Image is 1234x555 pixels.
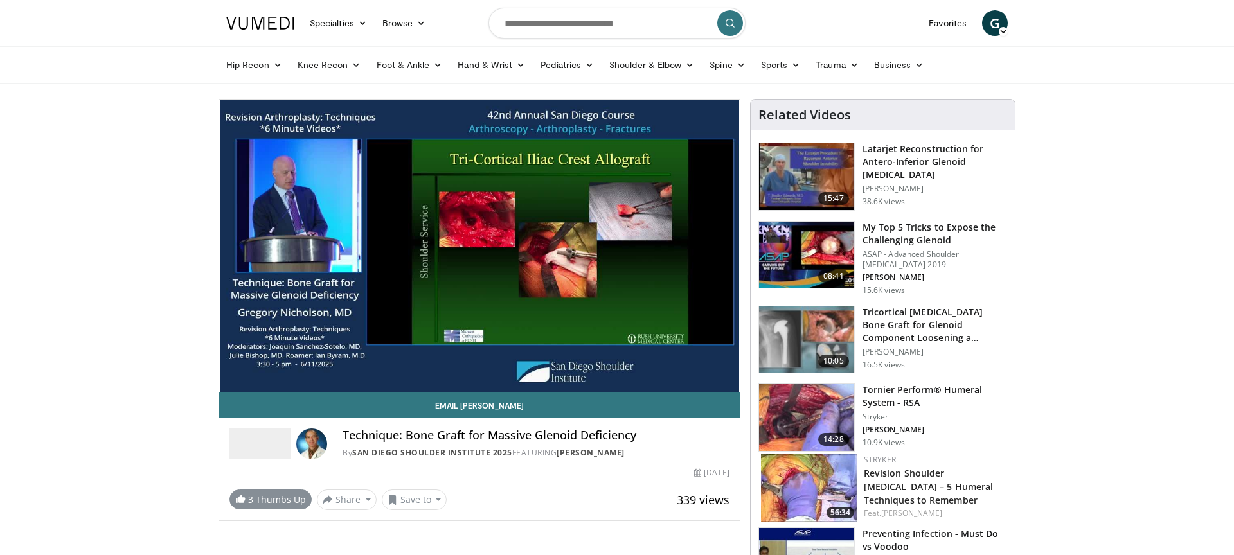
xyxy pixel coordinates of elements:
[758,143,1007,211] a: 15:47 Latarjet Reconstruction for Antero-Inferior Glenoid [MEDICAL_DATA] [PERSON_NAME] 38.6K views
[533,52,602,78] a: Pediatrics
[290,52,369,78] a: Knee Recon
[863,285,905,295] p: 15.6K views
[863,197,905,207] p: 38.6K views
[863,306,1007,344] h3: Tricortical [MEDICAL_DATA] Bone Graft for Glenoid Component Loosening a…
[343,428,729,443] h4: Technique: Bone Graft for Massive Glenoid Deficiency
[694,467,729,479] div: [DATE]
[343,447,729,459] div: By FEATURING
[863,425,1007,435] p: [PERSON_NAME]
[352,447,512,458] a: San Diego Shoulder Institute 2025
[702,52,753,78] a: Spine
[248,493,253,506] span: 3
[863,221,1007,247] h3: My Top 5 Tricks to Expose the Challenging Glenoid
[818,270,849,283] span: 08:41
[863,347,1007,357] p: [PERSON_NAME]
[219,392,740,418] a: Email [PERSON_NAME]
[863,249,1007,270] p: ASAP - Advanced Shoulder [MEDICAL_DATA] 2019
[863,437,905,448] p: 10.9K views
[818,355,849,367] span: 10:05
[863,184,1007,194] p: [PERSON_NAME]
[677,492,729,507] span: 339 views
[759,222,854,288] img: b61a968a-1fa8-450f-8774-24c9f99181bb.150x105_q85_crop-smart_upscale.jpg
[761,454,857,522] a: 56:34
[602,52,702,78] a: Shoulder & Elbow
[758,383,1007,452] a: 14:28 Tornier Perform® Humeral System - RSA Stryker [PERSON_NAME] 10.9K views
[864,454,896,465] a: Stryker
[488,8,746,39] input: Search topics, interventions
[827,507,854,518] span: 56:34
[761,454,857,522] img: 13e13d31-afdc-4990-acd0-658823837d7a.150x105_q85_crop-smart_upscale.jpg
[863,383,1007,409] h3: Tornier Perform® Humeral System - RSA
[818,192,849,205] span: 15:47
[758,306,1007,374] a: 10:05 Tricortical [MEDICAL_DATA] Bone Graft for Glenoid Component Loosening a… [PERSON_NAME] 16.5...
[818,433,849,446] span: 14:28
[759,306,854,373] img: 54195_0000_3.png.150x105_q85_crop-smart_upscale.jpg
[864,507,1005,519] div: Feat.
[229,428,291,459] img: San Diego Shoulder Institute 2025
[382,489,447,510] button: Save to
[758,107,851,123] h4: Related Videos
[317,489,377,510] button: Share
[808,52,866,78] a: Trauma
[921,10,974,36] a: Favorites
[226,17,294,30] img: VuMedi Logo
[863,360,905,370] p: 16.5K views
[758,221,1007,295] a: 08:41 My Top 5 Tricks to Expose the Challenging Glenoid ASAP - Advanced Shoulder [MEDICAL_DATA] 2...
[219,52,290,78] a: Hip Recon
[450,52,533,78] a: Hand & Wrist
[866,52,932,78] a: Business
[881,507,942,518] a: [PERSON_NAME]
[753,52,809,78] a: Sports
[375,10,434,36] a: Browse
[219,100,740,392] video-js: Video Player
[296,428,327,459] img: Avatar
[302,10,375,36] a: Specialties
[864,467,994,506] a: Revision Shoulder [MEDICAL_DATA] – 5 Humeral Techniques to Remember
[759,143,854,210] img: 38708_0000_3.png.150x105_q85_crop-smart_upscale.jpg
[863,272,1007,283] p: [PERSON_NAME]
[982,10,1008,36] a: G
[557,447,625,458] a: [PERSON_NAME]
[229,489,312,509] a: 3 Thumbs Up
[863,527,1007,553] h3: Preventing Infection - Must Do vs Voodoo
[759,384,854,451] img: c16ff475-65df-4a30-84a2-4b6c3a19e2c7.150x105_q85_crop-smart_upscale.jpg
[863,412,1007,422] p: Stryker
[369,52,451,78] a: Foot & Ankle
[863,143,1007,181] h3: Latarjet Reconstruction for Antero-Inferior Glenoid [MEDICAL_DATA]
